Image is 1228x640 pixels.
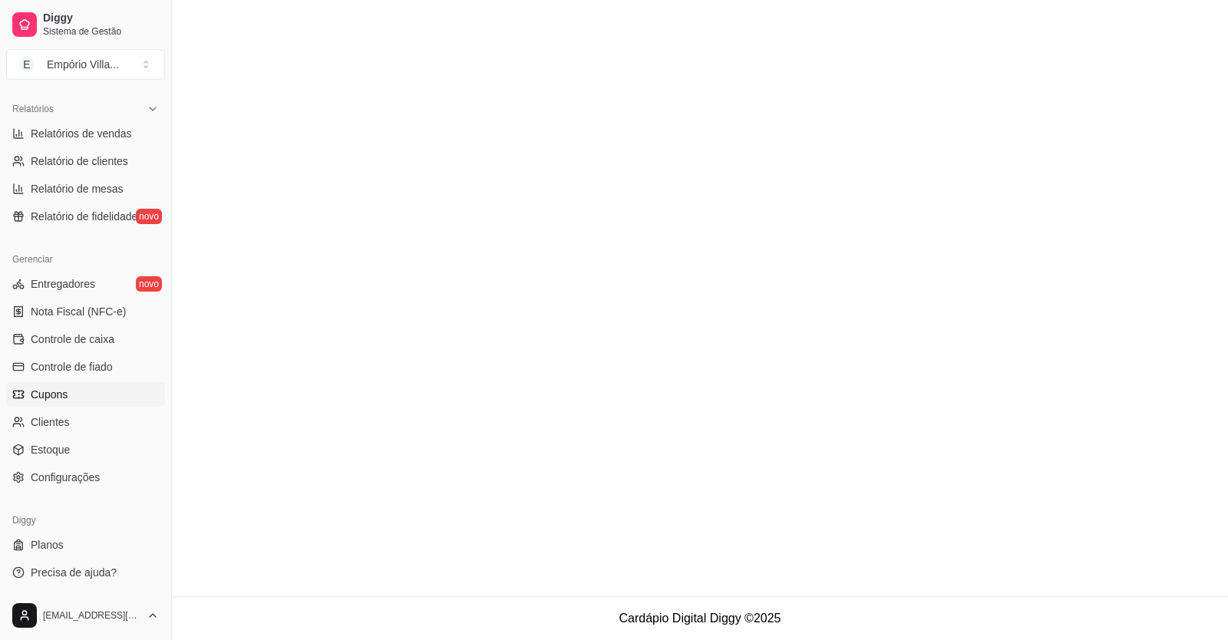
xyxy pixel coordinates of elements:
a: Cupons [6,382,165,407]
span: E [19,57,35,72]
span: Relatório de mesas [31,181,124,196]
span: Clientes [31,414,70,430]
a: DiggySistema de Gestão [6,6,165,43]
span: Planos [31,537,64,553]
a: Entregadoresnovo [6,272,165,296]
span: Sistema de Gestão [43,25,159,38]
a: Relatório de clientes [6,149,165,173]
a: Controle de fiado [6,355,165,379]
span: Relatórios [12,103,54,115]
a: Relatório de mesas [6,176,165,201]
a: Relatórios de vendas [6,121,165,146]
span: Relatórios de vendas [31,126,132,141]
span: Diggy [43,12,159,25]
a: Relatório de fidelidadenovo [6,204,165,229]
a: Nota Fiscal (NFC-e) [6,299,165,324]
button: [EMAIL_ADDRESS][DOMAIN_NAME] [6,597,165,634]
div: Diggy [6,508,165,533]
span: Estoque [31,442,70,457]
span: Nota Fiscal (NFC-e) [31,304,126,319]
div: Gerenciar [6,247,165,272]
span: Cupons [31,387,68,402]
span: [EMAIL_ADDRESS][DOMAIN_NAME] [43,609,140,622]
a: Precisa de ajuda? [6,560,165,585]
span: Relatório de fidelidade [31,209,137,224]
footer: Cardápio Digital Diggy © 2025 [172,596,1228,640]
span: Precisa de ajuda? [31,565,117,580]
a: Controle de caixa [6,327,165,351]
a: Planos [6,533,165,557]
span: Relatório de clientes [31,153,128,169]
div: Empório Villa ... [47,57,119,72]
span: Controle de caixa [31,332,114,347]
span: Configurações [31,470,100,485]
a: Configurações [6,465,165,490]
span: Entregadores [31,276,95,292]
a: Clientes [6,410,165,434]
a: Estoque [6,437,165,462]
span: Controle de fiado [31,359,113,374]
button: Select a team [6,49,165,80]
